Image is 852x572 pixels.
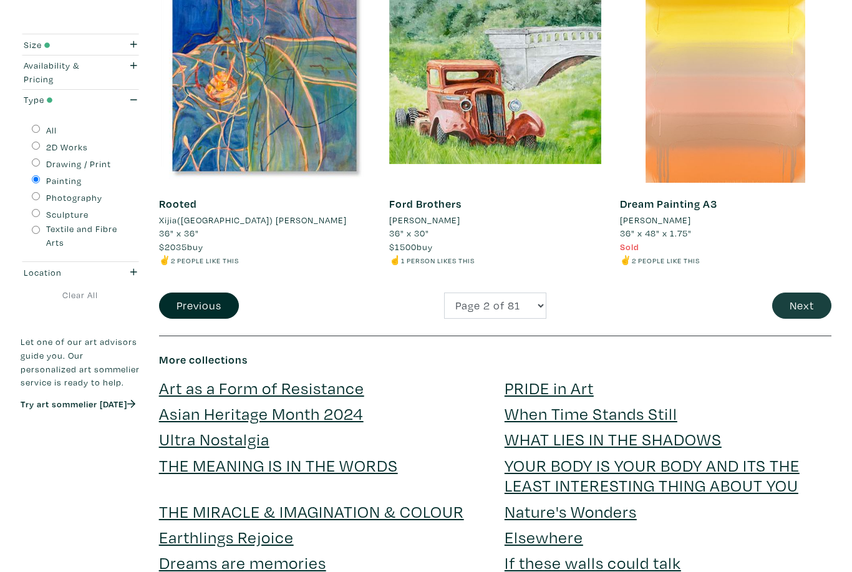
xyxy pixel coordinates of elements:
a: Ultra Nostalgia [159,428,269,450]
a: WHAT LIES IN THE SHADOWS [505,428,722,450]
p: Let one of our art advisors guide you. Our personalized art sommelier service is ready to help. [21,335,140,389]
li: ✌️ [620,253,831,267]
a: [PERSON_NAME] [620,213,831,227]
li: [PERSON_NAME] [389,213,460,227]
li: Xijia([GEOGRAPHIC_DATA]) [PERSON_NAME] [159,213,347,227]
li: ✌️ [159,253,370,267]
small: 1 person likes this [401,256,475,265]
a: THE MEANING IS IN THE WORDS [159,454,398,476]
a: Asian Heritage Month 2024 [159,402,364,424]
div: Availability & Pricing [24,59,104,85]
label: Textile and Fibre Arts [46,222,129,249]
button: Previous [159,293,239,319]
a: Xijia([GEOGRAPHIC_DATA]) [PERSON_NAME] [159,213,370,227]
a: PRIDE in Art [505,377,594,399]
label: 2D Works [46,140,88,154]
button: Next [772,293,831,319]
div: Size [24,38,104,52]
a: THE MIRACLE & IMAGINATION & COLOUR [159,500,464,522]
small: 2 people like this [632,256,700,265]
label: Drawing / Print [46,157,111,171]
a: Elsewhere [505,526,583,548]
span: 36" x 30" [389,227,429,239]
a: Dream Painting A3 [620,196,717,211]
span: buy [159,241,203,253]
h6: More collections [159,353,831,367]
a: Ford Brothers [389,196,462,211]
button: Size [21,34,140,55]
span: 36" x 48" x 1.75" [620,227,692,239]
li: [PERSON_NAME] [620,213,691,227]
a: Nature's Wonders [505,500,637,522]
small: 2 people like this [171,256,239,265]
span: $2035 [159,241,187,253]
label: Photography [46,191,102,205]
div: Location [24,266,104,279]
span: 36" x 36" [159,227,199,239]
a: Try art sommelier [DATE] [21,398,135,410]
span: Sold [620,241,639,253]
span: $1500 [389,241,417,253]
button: Type [21,90,140,110]
a: Earthlings Rejoice [159,526,294,548]
label: Painting [46,174,82,188]
span: buy [389,241,433,253]
iframe: Customer reviews powered by Trustpilot [21,423,140,449]
a: When Time Stands Still [505,402,677,424]
a: Art as a Form of Resistance [159,377,364,399]
label: All [46,124,57,137]
a: Clear All [21,288,140,302]
a: YOUR BODY IS YOUR BODY AND ITS THE LEAST INTERESTING THING ABOUT YOU [505,454,800,496]
button: Location [21,262,140,283]
button: Availability & Pricing [21,56,140,89]
a: [PERSON_NAME] [389,213,601,227]
div: Type [24,93,104,107]
li: ☝️ [389,253,601,267]
a: Rooted [159,196,197,211]
label: Sculpture [46,208,89,221]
